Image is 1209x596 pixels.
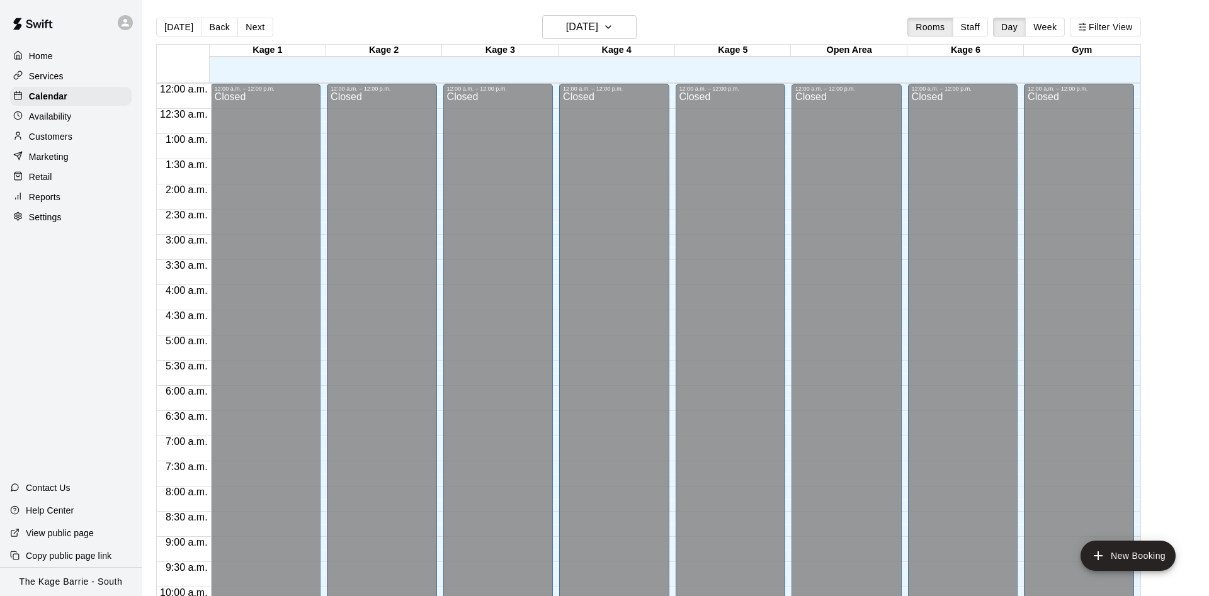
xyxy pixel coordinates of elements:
span: 12:00 a.m. [157,84,211,94]
span: 1:30 a.m. [162,159,211,170]
span: 5:00 a.m. [162,335,211,346]
p: Marketing [29,150,69,163]
p: Calendar [29,90,67,103]
span: 6:00 a.m. [162,386,211,396]
p: Customers [29,130,72,143]
div: Kage 1 [210,45,326,57]
span: 3:30 a.m. [162,260,211,271]
span: 1:00 a.m. [162,134,211,145]
p: The Kage Barrie - South [20,575,123,588]
p: Availability [29,110,72,123]
button: Day [993,18,1026,37]
button: [DATE] [156,18,201,37]
button: Filter View [1070,18,1140,37]
div: Open Area [791,45,907,57]
div: Kage 6 [907,45,1024,57]
a: Availability [10,107,132,126]
p: Reports [29,191,60,203]
a: Settings [10,208,132,227]
span: 2:30 a.m. [162,210,211,220]
span: 4:30 a.m. [162,310,211,321]
button: Staff [953,18,989,37]
div: 12:00 a.m. – 12:00 p.m. [447,86,550,92]
div: Kage 5 [675,45,792,57]
a: Customers [10,127,132,146]
p: Contact Us [26,481,71,494]
p: Retail [29,171,52,183]
span: 8:00 a.m. [162,486,211,497]
p: Home [29,50,53,62]
span: 7:00 a.m. [162,436,211,447]
button: add [1081,541,1176,571]
span: 12:30 a.m. [157,109,211,120]
div: Gym [1024,45,1140,57]
a: Reports [10,188,132,206]
div: 12:00 a.m. – 12:00 p.m. [912,86,1014,92]
span: 7:30 a.m. [162,461,211,472]
div: Kage 3 [442,45,559,57]
a: Services [10,67,132,86]
p: Copy public page link [26,549,111,562]
button: [DATE] [542,15,637,39]
span: 9:00 a.m. [162,537,211,548]
p: Services [29,70,64,82]
span: 8:30 a.m. [162,512,211,522]
a: Retail [10,167,132,186]
button: Back [201,18,238,37]
button: Week [1025,18,1065,37]
span: 2:00 a.m. [162,184,211,195]
a: Marketing [10,147,132,166]
div: 12:00 a.m. – 12:00 p.m. [563,86,666,92]
div: 12:00 a.m. – 12:00 p.m. [331,86,433,92]
button: Next [237,18,273,37]
div: Kage 2 [326,45,442,57]
span: 6:30 a.m. [162,411,211,422]
div: 12:00 a.m. – 12:00 p.m. [679,86,782,92]
p: Help Center [26,504,74,517]
button: Rooms [907,18,953,37]
div: Kage 4 [559,45,675,57]
span: 4:00 a.m. [162,285,211,296]
a: Home [10,47,132,65]
div: 12:00 a.m. – 12:00 p.m. [215,86,317,92]
p: View public page [26,527,94,539]
div: 12:00 a.m. – 12:00 p.m. [795,86,898,92]
div: 12:00 a.m. – 12:00 p.m. [1028,86,1130,92]
a: Calendar [10,87,132,106]
p: Settings [29,211,62,223]
h6: [DATE] [566,18,598,36]
span: 3:00 a.m. [162,235,211,245]
span: 9:30 a.m. [162,562,211,573]
span: 5:30 a.m. [162,361,211,371]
